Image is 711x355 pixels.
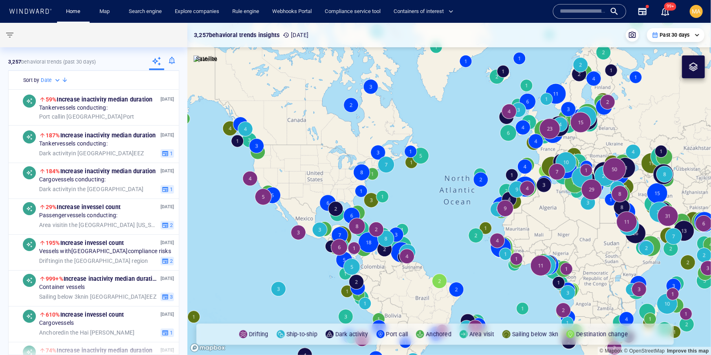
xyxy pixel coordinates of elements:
button: 1 [161,149,174,158]
div: Date [41,76,62,84]
button: 1 [161,328,174,337]
span: Increase in vessel count [46,240,124,246]
a: Home [63,4,84,19]
span: Anchored [39,329,64,335]
button: Map [93,4,119,19]
p: Past 30 days [660,31,690,39]
span: Vessels with [GEOGRAPHIC_DATA] compliance risks [39,248,171,255]
a: Map [96,4,116,19]
span: 999+% [46,276,64,282]
span: 59% [46,96,57,103]
span: 610% [46,311,60,318]
span: Container vessels [39,284,85,291]
span: Drifting [39,257,59,264]
p: [DATE] [161,95,174,103]
span: Tanker vessels conducting: [39,104,108,112]
span: 1 [169,185,173,193]
span: Cargo vessels [39,320,74,327]
span: Area visit [39,221,63,228]
span: 184% [46,168,60,174]
a: Explore companies [172,4,222,19]
p: [DATE] [161,275,174,282]
p: Destination change [576,329,628,339]
span: Cargo vessels conducting: [39,176,106,183]
h6: Sort by [23,76,39,84]
button: 2 [161,220,174,229]
a: Webhooks Portal [269,4,315,19]
p: behavioral trends (Past 30 days) [8,58,96,66]
button: 99+ [656,2,675,21]
strong: 3,257 [8,59,21,65]
span: in [GEOGRAPHIC_DATA] EEZ [39,293,156,300]
div: Notification center [660,7,670,16]
span: 1 [169,150,173,157]
p: [DATE] [161,311,174,318]
span: Increase in activity median duration [46,132,156,139]
span: in the [GEOGRAPHIC_DATA] region [39,257,148,265]
p: Port call [386,329,408,339]
span: 99+ [664,2,676,11]
a: Compliance service tool [321,4,384,19]
button: 3 [161,292,174,301]
span: in the Hai [PERSON_NAME] [39,329,134,336]
span: in [GEOGRAPHIC_DATA] Port [39,113,134,120]
span: Increase in activity median duration [46,96,153,103]
div: Past 30 days [652,31,700,39]
span: 1 [169,329,173,336]
span: 2 [169,221,173,229]
button: MA [688,3,704,20]
iframe: Chat [676,318,705,349]
h6: Date [41,76,52,84]
button: Containers of interest [390,4,460,19]
span: 187% [46,132,60,139]
canvas: Map [187,23,711,355]
p: 3,257 behavioral trends insights [194,30,280,40]
span: in the [GEOGRAPHIC_DATA] [US_STATE] [39,221,157,229]
p: [DATE] [283,30,308,40]
span: 195% [46,240,60,246]
a: Mapbox [600,348,623,354]
span: Containers of interest [394,7,453,16]
span: Increase in activity median duration [46,168,156,174]
a: OpenStreetMap [624,348,665,354]
p: Satellite [196,54,218,64]
a: Map feedback [667,348,709,354]
p: Dark activity [335,329,368,339]
a: Mapbox logo [190,343,226,353]
p: Anchored [426,329,451,339]
span: Sailing below 3kn [39,293,84,300]
span: Increase in vessel count [46,204,121,210]
p: Sailing below 3kn [512,329,558,339]
span: 3 [169,293,173,300]
span: in the [GEOGRAPHIC_DATA] [39,185,143,193]
button: 2 [161,256,174,265]
span: Tanker vessels conducting: [39,140,108,148]
p: Area visit [469,329,494,339]
span: MA [692,8,701,15]
a: Rule engine [229,4,262,19]
span: 29% [46,204,57,210]
p: [DATE] [161,167,174,175]
p: [DATE] [161,239,174,247]
span: Increase in activity median duration [46,276,159,282]
span: in [GEOGRAPHIC_DATA] EEZ [39,150,144,157]
img: satellite [194,55,218,64]
a: Search engine [125,4,165,19]
span: 2 [169,257,173,265]
p: Drifting [249,329,269,339]
span: Port call [39,113,61,119]
span: Passenger vessels conducting: [39,212,118,219]
span: Dark activity [39,150,72,156]
p: Ship-to-ship [286,329,317,339]
span: Dark activity [39,185,72,192]
span: Increase in vessel count [46,311,124,318]
button: Home [60,4,86,19]
p: [DATE] [161,131,174,139]
p: [DATE] [161,203,174,211]
button: 1 [161,185,174,194]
